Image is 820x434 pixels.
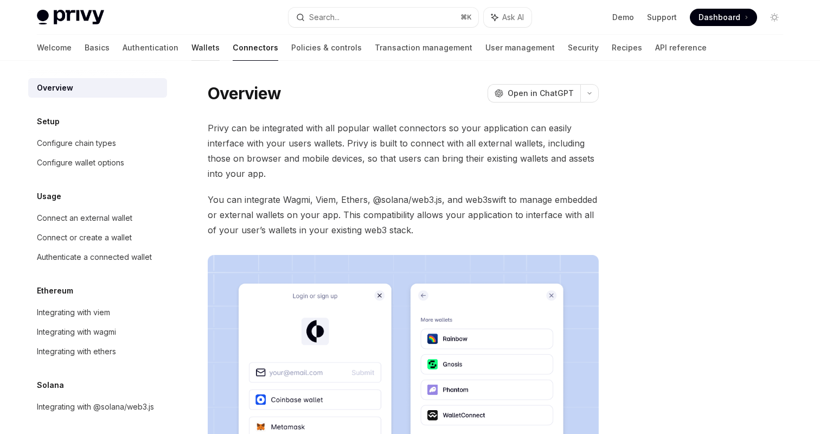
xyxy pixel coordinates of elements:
h5: Setup [37,115,60,128]
span: Privy can be integrated with all popular wallet connectors so your application can easily interfa... [208,120,599,181]
a: Connectors [233,35,278,61]
a: API reference [655,35,707,61]
a: Connect an external wallet [28,208,167,228]
h5: Usage [37,190,61,203]
a: Authenticate a connected wallet [28,247,167,267]
a: Connect or create a wallet [28,228,167,247]
div: Integrating with viem [37,306,110,319]
div: Integrating with ethers [37,345,116,358]
span: You can integrate Wagmi, Viem, Ethers, @solana/web3.js, and web3swift to manage embedded or exter... [208,192,599,238]
div: Connect an external wallet [37,212,132,225]
a: Integrating with ethers [28,342,167,361]
div: Configure wallet options [37,156,124,169]
img: light logo [37,10,104,25]
a: Integrating with @solana/web3.js [28,397,167,417]
a: Dashboard [690,9,757,26]
a: Integrating with wagmi [28,322,167,342]
h5: Solana [37,379,64,392]
button: Toggle dark mode [766,9,783,26]
a: Welcome [37,35,72,61]
button: Search...⌘K [289,8,478,27]
button: Ask AI [484,8,531,27]
span: Ask AI [502,12,524,23]
div: Authenticate a connected wallet [37,251,152,264]
span: ⌘ K [460,13,472,22]
a: Integrating with viem [28,303,167,322]
h1: Overview [208,84,281,103]
div: Integrating with wagmi [37,325,116,339]
a: Wallets [191,35,220,61]
a: Basics [85,35,110,61]
a: Configure wallet options [28,153,167,173]
a: User management [485,35,555,61]
a: Security [568,35,599,61]
span: Open in ChatGPT [508,88,574,99]
div: Search... [309,11,339,24]
a: Authentication [123,35,178,61]
div: Integrating with @solana/web3.js [37,400,154,413]
button: Open in ChatGPT [488,84,580,103]
a: Policies & controls [291,35,362,61]
a: Transaction management [375,35,472,61]
div: Connect or create a wallet [37,231,132,244]
a: Support [647,12,677,23]
a: Overview [28,78,167,98]
h5: Ethereum [37,284,73,297]
a: Recipes [612,35,642,61]
a: Configure chain types [28,133,167,153]
a: Demo [612,12,634,23]
div: Configure chain types [37,137,116,150]
span: Dashboard [699,12,740,23]
div: Overview [37,81,73,94]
